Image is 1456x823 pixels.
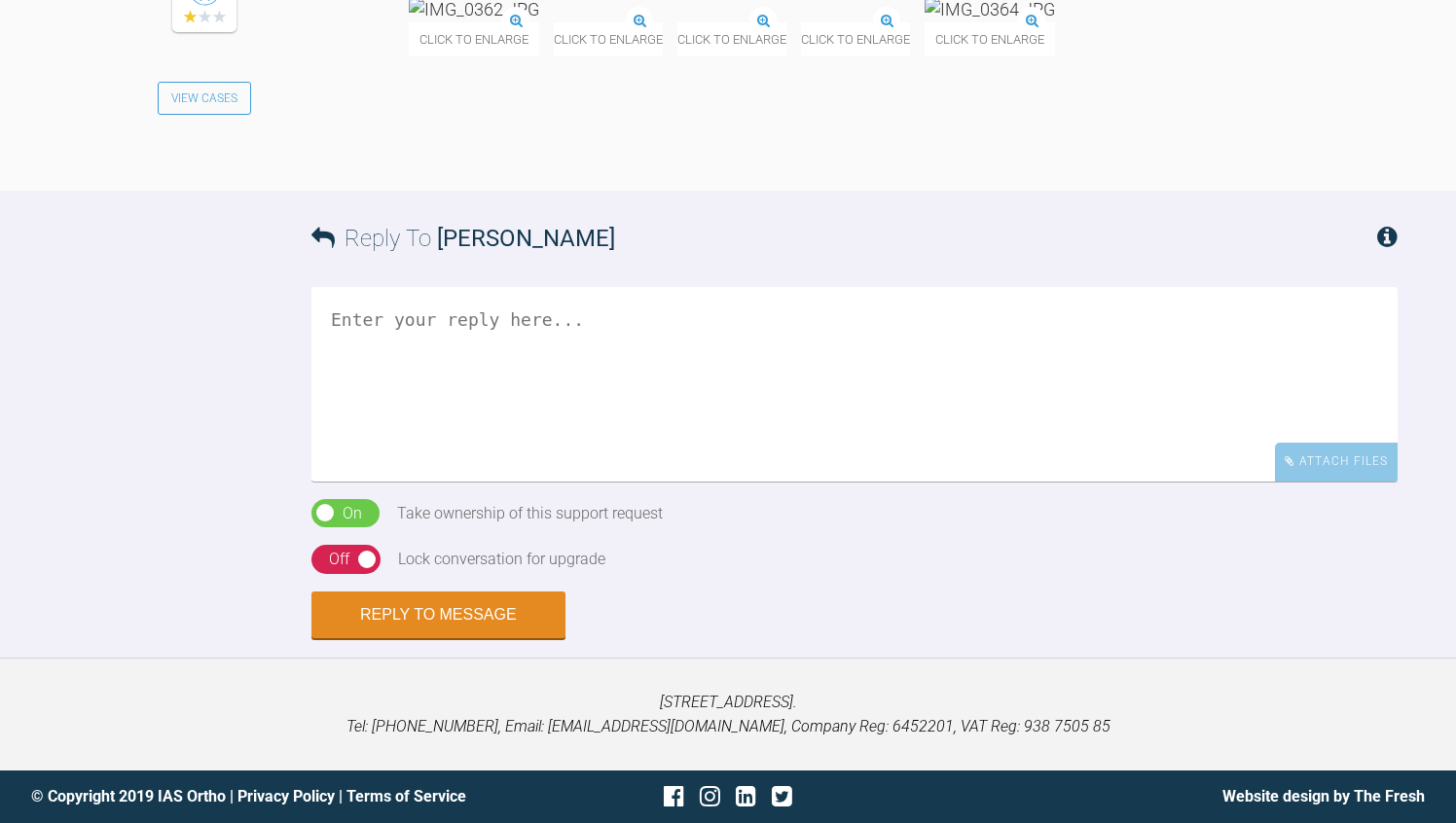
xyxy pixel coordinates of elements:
[311,220,615,257] h3: Reply To
[343,501,362,526] div: On
[554,22,663,56] span: Click to enlarge
[31,690,1425,739] p: [STREET_ADDRESS]. Tel: [PHONE_NUMBER], Email: [EMAIL_ADDRESS][DOMAIN_NAME], Company Reg: 6452201,...
[801,22,910,56] span: Click to enlarge
[237,787,335,805] a: Privacy Policy
[1275,443,1398,481] div: Attach Files
[409,22,539,56] span: Click to enlarge
[437,225,615,252] span: [PERSON_NAME]
[329,547,349,572] div: Off
[158,82,251,115] a: View Cases
[398,547,605,572] div: Lock conversation for upgrade
[925,22,1055,56] span: Click to enlarge
[677,22,786,56] span: Click to enlarge
[397,501,663,526] div: Take ownership of this support request
[346,787,466,805] a: Terms of Service
[311,591,565,638] button: Reply to Message
[31,784,495,809] div: © Copyright 2019 IAS Ortho | |
[1222,787,1425,805] a: Website design by The Fresh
